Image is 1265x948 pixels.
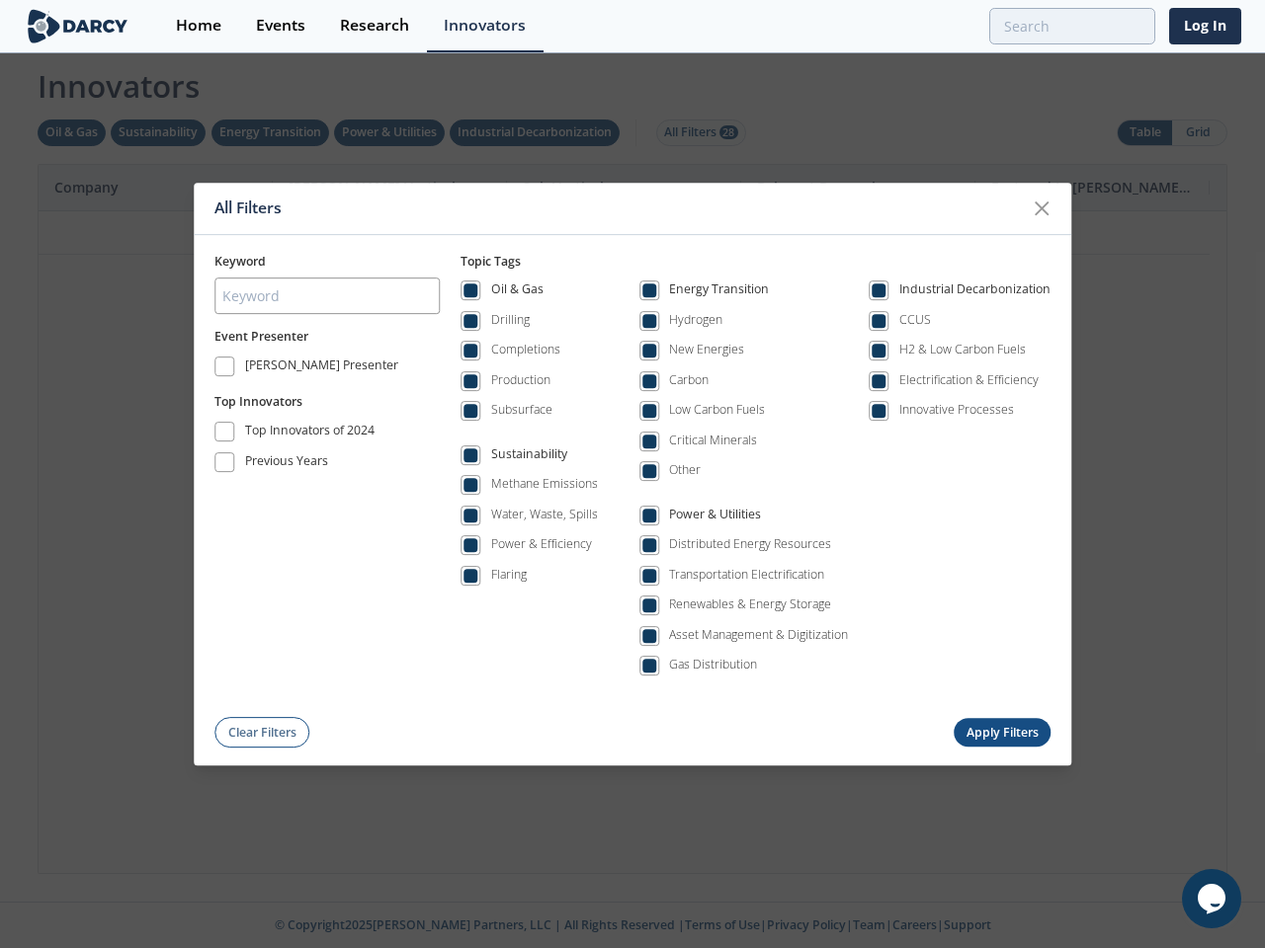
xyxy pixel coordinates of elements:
[340,18,409,34] div: Research
[214,328,308,345] span: Event Presenter
[669,432,757,449] div: Critical Minerals
[245,452,328,476] div: Previous Years
[214,253,266,270] span: Keyword
[669,536,831,554] div: Distributed Energy Resources
[461,253,521,270] span: Topic Tags
[669,506,761,529] div: Power & Utilities
[669,281,769,305] div: Energy Transition
[491,566,527,584] div: Flaring
[669,311,722,329] div: Hydrogen
[214,190,1023,227] div: All Filters
[899,402,1014,420] div: Innovative Processes
[954,719,1051,748] button: Apply Filters
[245,422,375,445] div: Top Innovators of 2024
[491,402,552,420] div: Subsurface
[491,445,567,469] div: Sustainability
[899,281,1051,305] div: Industrial Decarbonization
[214,718,309,749] button: Clear Filters
[491,342,560,359] div: Completions
[491,506,598,523] div: Water, Waste, Spills
[245,356,398,380] div: [PERSON_NAME] Presenter
[214,393,302,410] span: Top Innovators
[669,626,848,644] div: Asset Management & Digitization
[899,371,1039,389] div: Electrification & Efficiency
[256,18,305,34] div: Events
[491,371,550,389] div: Production
[491,281,544,305] div: Oil & Gas
[491,536,592,554] div: Power & Efficiency
[176,18,221,34] div: Home
[669,342,744,359] div: New Energies
[1182,869,1245,928] iframe: chat widget
[669,402,765,420] div: Low Carbon Fuels
[491,311,530,329] div: Drilling
[444,18,526,34] div: Innovators
[669,657,757,674] div: Gas Distribution
[24,9,131,43] img: logo-wide.svg
[1169,8,1241,44] a: Log In
[669,596,831,614] div: Renewables & Energy Storage
[899,342,1026,359] div: H2 & Low Carbon Fuels
[899,311,931,329] div: CCUS
[214,328,308,346] button: Event Presenter
[214,393,302,411] button: Top Innovators
[669,462,701,480] div: Other
[491,476,598,494] div: Methane Emissions
[214,277,440,314] input: Keyword
[989,8,1155,44] input: Advanced Search
[669,371,709,389] div: Carbon
[669,566,824,584] div: Transportation Electrification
